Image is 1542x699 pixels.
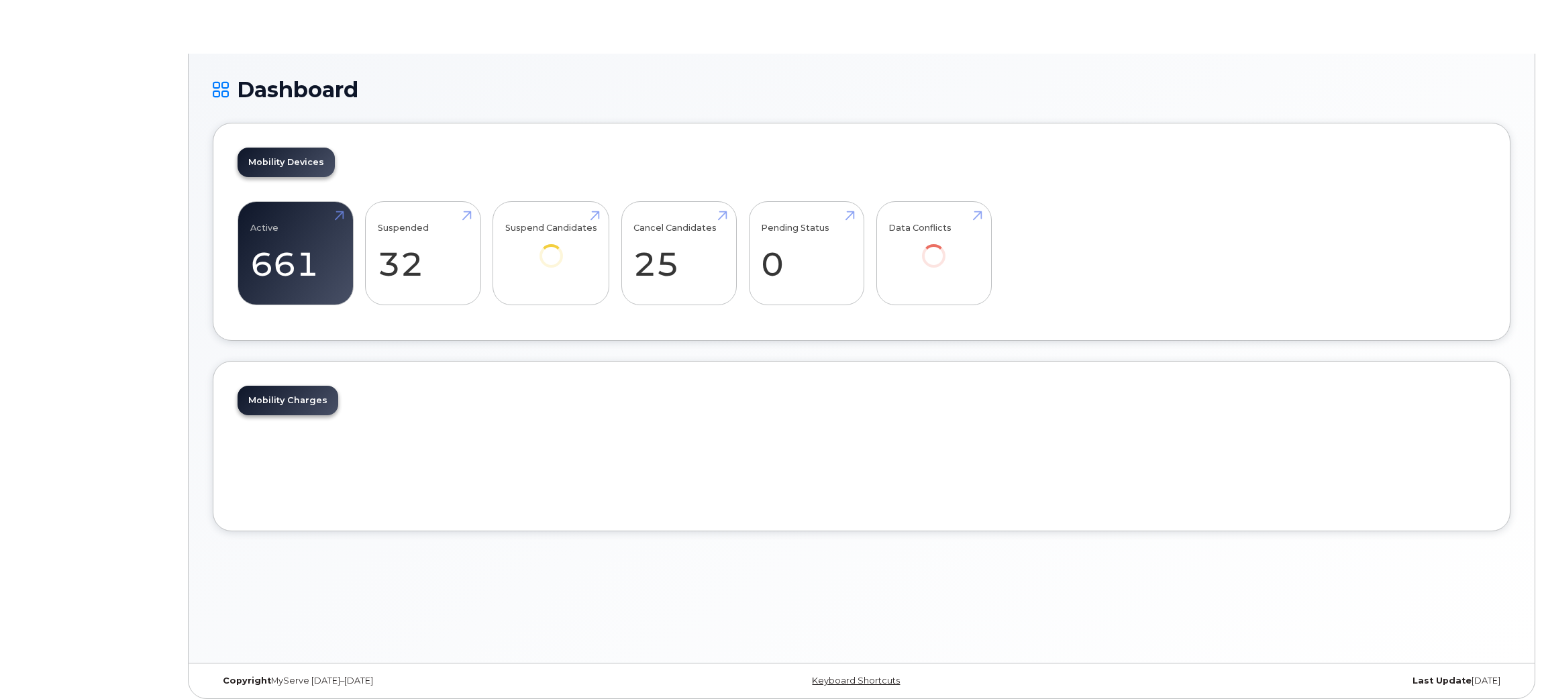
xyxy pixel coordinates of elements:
a: Suspended 32 [378,209,468,298]
strong: Last Update [1412,676,1472,686]
h1: Dashboard [213,78,1510,101]
a: Pending Status 0 [761,209,852,298]
a: Mobility Charges [238,386,338,415]
a: Active 661 [250,209,341,298]
strong: Copyright [223,676,271,686]
a: Keyboard Shortcuts [812,676,900,686]
div: [DATE] [1078,676,1510,686]
a: Cancel Candidates 25 [633,209,724,298]
a: Data Conflicts [888,209,979,286]
a: Suspend Candidates [505,209,597,286]
div: MyServe [DATE]–[DATE] [213,676,646,686]
a: Mobility Devices [238,148,335,177]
